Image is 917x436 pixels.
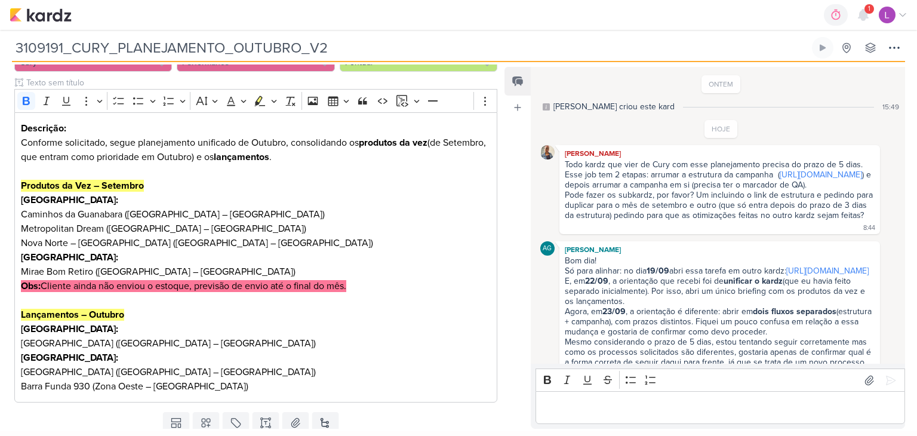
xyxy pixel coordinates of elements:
[21,122,66,134] strong: Descrição:
[585,276,608,286] strong: 22/09
[359,137,427,149] strong: produtos da vez
[565,276,875,306] div: E, em , a orientação que recebi foi de (que eu havia feito separado inicialmente). Por isso, abri...
[565,190,875,220] div: Pode fazer os subkardz, por favor? Um incluindo o link de estrutura e pedindo para duplicar para ...
[786,266,869,276] a: [URL][DOMAIN_NAME]
[565,159,875,190] div: Todo kardz que vier de Cury com esse planejamento precisa do prazo de 5 dias. Esse job tem 2 etap...
[562,244,878,256] div: [PERSON_NAME]
[543,245,552,252] p: AG
[882,102,899,112] div: 15:49
[724,276,783,286] strong: unificar o kardz
[21,251,118,263] strong: [GEOGRAPHIC_DATA]:
[565,306,875,337] div: Agora, em , a orientação é diferente: abrir em (estrutura + campanha), com prazos distintos. Fiqu...
[21,121,491,164] p: Conforme solicitado, segue planejamento unificado de Outubro, consolidando os (de Setembro, que e...
[12,37,810,59] input: Kard Sem Título
[818,43,827,53] div: Ligar relógio
[21,365,491,379] p: [GEOGRAPHIC_DATA] ([GEOGRAPHIC_DATA] – [GEOGRAPHIC_DATA])
[21,323,118,335] strong: [GEOGRAPHIC_DATA]:
[536,391,905,424] div: Editor editing area: main
[602,306,626,317] strong: 23/09
[540,241,555,256] div: Aline Gimenez Graciano
[21,336,491,351] p: [GEOGRAPHIC_DATA] ([GEOGRAPHIC_DATA] – [GEOGRAPHIC_DATA])
[21,309,124,321] strong: Lançamentos – Outubro
[10,8,72,22] img: kardz.app
[863,223,875,233] div: 8:44
[21,352,118,364] strong: [GEOGRAPHIC_DATA]:
[565,266,875,276] div: Só para alinhar: no dia abri essa tarefa em outro kardz:
[780,170,862,180] a: [URL][DOMAIN_NAME]
[21,265,491,279] p: Mirae Bom Retiro ([GEOGRAPHIC_DATA] – [GEOGRAPHIC_DATA])
[21,194,118,206] strong: [GEOGRAPHIC_DATA]:
[565,256,875,266] div: Bom dia!
[536,369,905,392] div: Editor toolbar
[562,148,878,159] div: [PERSON_NAME]
[21,236,491,250] p: Nova Norte – [GEOGRAPHIC_DATA] ([GEOGRAPHIC_DATA] – [GEOGRAPHIC_DATA])
[21,280,346,292] mark: Cliente ainda não enviou o estoque, previsão de envio até o final do mês.
[21,180,144,192] strong: Produtos da Vez – Setembro
[14,112,497,403] div: Editor editing area: main
[565,337,873,377] div: Mesmo considerando o prazo de 5 dias, estou tentando seguir corretamente mas como os processos so...
[21,280,41,292] strong: Obs:
[14,89,497,112] div: Editor toolbar
[868,4,870,14] span: 1
[21,222,491,236] p: Metropolitan Dream ([GEOGRAPHIC_DATA] – [GEOGRAPHIC_DATA])
[553,100,675,113] div: [PERSON_NAME] criou este kard
[21,207,491,222] p: Caminhos da Guanabara ([GEOGRAPHIC_DATA] – [GEOGRAPHIC_DATA])
[21,379,491,394] p: Barra Funda 930 (Zona Oeste – [GEOGRAPHIC_DATA])
[540,145,555,159] img: Iara Santos
[647,266,669,276] strong: 19/09
[24,76,497,89] input: Texto sem título
[753,306,836,317] strong: dois fluxos separados
[214,151,269,163] strong: lançamentos
[879,7,896,23] img: Leonardo Cavalcante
